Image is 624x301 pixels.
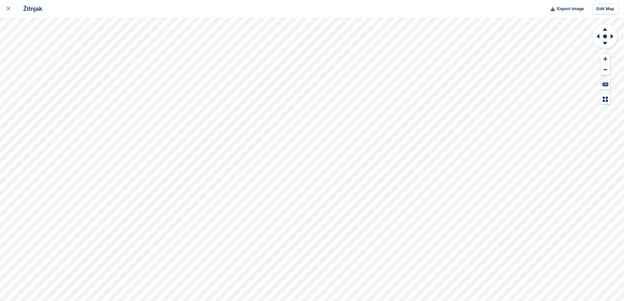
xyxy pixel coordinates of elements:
span: Export Image [557,6,584,12]
button: Keyboard Shortcuts [600,79,610,90]
a: Edit Map [592,4,619,14]
button: Map Legend [600,94,610,104]
button: Zoom Out [600,65,610,75]
button: Zoom In [600,54,610,65]
div: Žitnjak [17,5,42,13]
button: Export Image [547,4,584,14]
